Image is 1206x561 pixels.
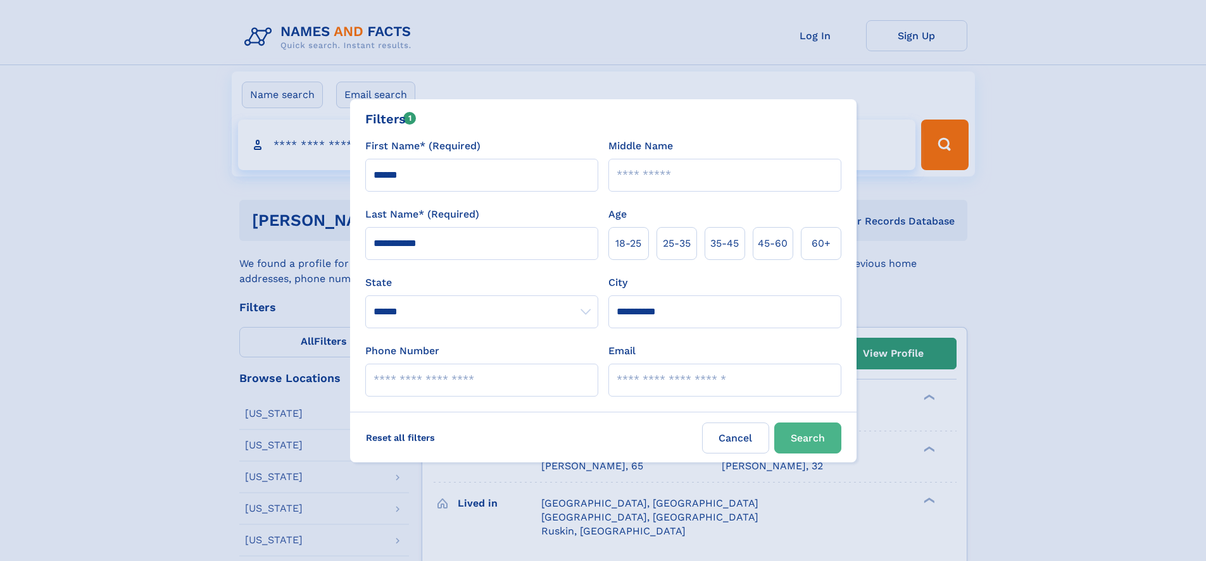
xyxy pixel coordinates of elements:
label: City [608,275,627,290]
span: 35‑45 [710,236,739,251]
label: State [365,275,598,290]
label: First Name* (Required) [365,139,481,154]
span: 18‑25 [615,236,641,251]
span: 25‑35 [663,236,691,251]
button: Search [774,422,841,453]
div: Filters [365,109,417,128]
label: Phone Number [365,343,439,359]
span: 45‑60 [758,236,788,251]
label: Age [608,207,627,222]
label: Reset all filters [358,422,443,453]
label: Middle Name [608,139,673,154]
label: Cancel [702,422,769,453]
label: Last Name* (Required) [365,207,479,222]
label: Email [608,343,636,359]
span: 60+ [812,236,831,251]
